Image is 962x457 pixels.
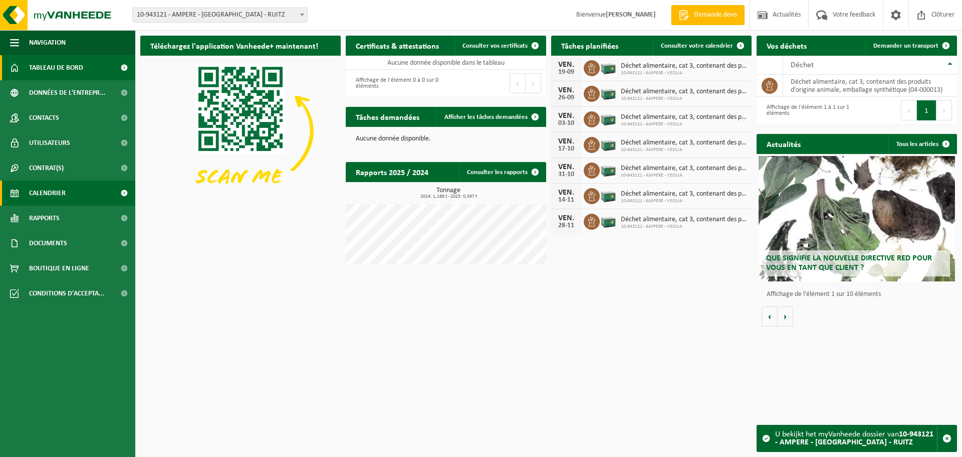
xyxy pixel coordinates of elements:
[436,107,545,127] a: Afficher les tâches demandées
[551,36,628,55] h2: Tâches planifiées
[556,145,576,153] div: 17-10
[661,43,733,49] span: Consulter votre calendrier
[556,120,576,127] div: 03-10
[600,212,617,229] img: PB-LB-0680-HPE-GN-01
[346,162,438,182] h2: Rapports 2025 / 2024
[29,105,59,130] span: Contacts
[29,281,105,306] span: Conditions d'accepta...
[556,197,576,204] div: 14-11
[621,147,747,153] span: 10-943121 - AMPERE - VEOLIA
[775,430,933,446] strong: 10-943121 - AMPERE - [GEOGRAPHIC_DATA] - RUITZ
[653,36,751,56] a: Consulter votre calendrier
[621,173,747,179] span: 10-943121 - AMPERE - VEOLIA
[556,137,576,145] div: VEN.
[621,70,747,76] span: 10-943121 - AMPERE - VEOLIA
[454,36,545,56] a: Consulter vos certificats
[762,307,778,327] button: Vorige
[621,88,747,96] span: Déchet alimentaire, cat 3, contenant des produits d'origine animale, emballage s...
[778,307,793,327] button: Volgende
[691,10,740,20] span: Demande devis
[873,43,938,49] span: Demander un transport
[29,181,66,206] span: Calendrier
[29,231,67,256] span: Documents
[444,114,528,120] span: Afficher les tâches demandées
[351,187,546,199] h3: Tonnage
[767,291,952,298] p: Affichage de l'élément 1 sur 10 éléments
[556,61,576,69] div: VEN.
[29,130,70,156] span: Utilisateurs
[766,254,932,272] span: Que signifie la nouvelle directive RED pour vous en tant que client ?
[606,11,656,19] strong: [PERSON_NAME]
[621,139,747,147] span: Déchet alimentaire, cat 3, contenant des produits d'origine animale, emballage s...
[600,59,617,76] img: PB-LB-0680-HPE-GN-01
[621,224,747,230] span: 10-943121 - AMPERE - VEOLIA
[29,80,106,105] span: Données de l'entrepr...
[351,72,441,94] div: Affichage de l'élément 0 à 0 sur 0 éléments
[621,165,747,173] span: Déchet alimentaire, cat 3, contenant des produits d'origine animale, emballage s...
[29,206,60,231] span: Rapports
[757,134,811,154] h2: Actualités
[621,96,747,102] span: 10-943121 - AMPERE - VEOLIA
[600,84,617,101] img: PB-LB-0680-HPE-GN-01
[865,36,956,56] a: Demander un transport
[351,194,546,199] span: 2024: 1,188 t - 2025: 0,597 t
[600,135,617,153] img: PB-LB-0680-HPE-GN-01
[556,171,576,178] div: 31-10
[556,69,576,76] div: 19-09
[140,36,328,55] h2: Téléchargez l'application Vanheede+ maintenant!
[346,56,546,70] td: Aucune donnée disponible dans le tableau
[783,75,957,97] td: déchet alimentaire, cat 3, contenant des produits d'origine animale, emballage synthétique (04-00...
[526,73,541,93] button: Next
[917,100,936,120] button: 1
[671,5,745,25] a: Demande devis
[759,156,955,281] a: Que signifie la nouvelle directive RED pour vous en tant que client ?
[556,86,576,94] div: VEN.
[459,162,545,182] a: Consulter les rapports
[621,198,747,204] span: 10-943121 - AMPERE - VEOLIA
[621,62,747,70] span: Déchet alimentaire, cat 3, contenant des produits d'origine animale, emballage s...
[762,99,852,121] div: Affichage de l'élément 1 à 1 sur 1 éléments
[132,8,308,23] span: 10-943121 - AMPERE - VEOLIA - RUITZ
[346,36,449,55] h2: Certificats & attestations
[556,94,576,101] div: 26-09
[140,56,341,206] img: Download de VHEPlus App
[600,161,617,178] img: PB-LB-0680-HPE-GN-01
[901,100,917,120] button: Previous
[621,113,747,121] span: Déchet alimentaire, cat 3, contenant des produits d'origine animale, emballage s...
[556,163,576,171] div: VEN.
[936,100,952,120] button: Next
[600,110,617,127] img: PB-LB-0680-HPE-GN-01
[621,190,747,198] span: Déchet alimentaire, cat 3, contenant des produits d'origine animale, emballage s...
[556,112,576,120] div: VEN.
[621,216,747,224] span: Déchet alimentaire, cat 3, contenant des produits d'origine animale, emballage s...
[346,107,429,126] h2: Tâches demandées
[510,73,526,93] button: Previous
[29,256,89,281] span: Boutique en ligne
[29,156,64,181] span: Contrat(s)
[556,189,576,197] div: VEN.
[556,222,576,229] div: 28-11
[621,121,747,127] span: 10-943121 - AMPERE - VEOLIA
[757,36,817,55] h2: Vos déchets
[556,214,576,222] div: VEN.
[462,43,528,49] span: Consulter vos certificats
[600,187,617,204] img: PB-LB-0680-HPE-GN-01
[133,8,307,22] span: 10-943121 - AMPERE - VEOLIA - RUITZ
[29,30,66,55] span: Navigation
[791,61,814,69] span: Déchet
[888,134,956,154] a: Tous les articles
[356,135,536,142] p: Aucune donnée disponible.
[29,55,83,80] span: Tableau de bord
[775,425,937,451] div: U bekijkt het myVanheede dossier van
